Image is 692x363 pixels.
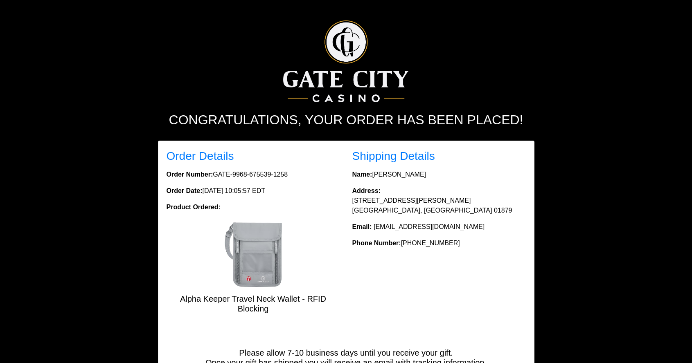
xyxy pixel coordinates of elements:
h3: Order Details [167,149,340,163]
strong: Order Date: [167,187,203,194]
strong: Name: [352,171,372,178]
p: GATE-9968-675539-1258 [167,170,340,179]
p: [STREET_ADDRESS][PERSON_NAME] [GEOGRAPHIC_DATA], [GEOGRAPHIC_DATA] 01879 [352,186,526,215]
h5: Please allow 7-10 business days until you receive your gift. [158,348,534,358]
img: Alpha Keeper Travel Neck Wallet - RFID Blocking [221,222,286,287]
p: [PHONE_NUMBER] [352,238,526,248]
p: [PERSON_NAME] [352,170,526,179]
h2: Congratulations, your order has been placed! [119,112,573,128]
img: Logo [283,20,409,102]
strong: Address: [352,187,381,194]
h3: Shipping Details [352,149,526,163]
h5: Alpha Keeper Travel Neck Wallet - RFID Blocking [167,294,340,314]
p: [EMAIL_ADDRESS][DOMAIN_NAME] [352,222,526,232]
strong: Phone Number: [352,240,401,246]
strong: Product Ordered: [167,204,221,211]
strong: Order Number: [167,171,213,178]
p: [DATE] 10:05:57 EDT [167,186,340,196]
strong: Email: [352,223,372,230]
